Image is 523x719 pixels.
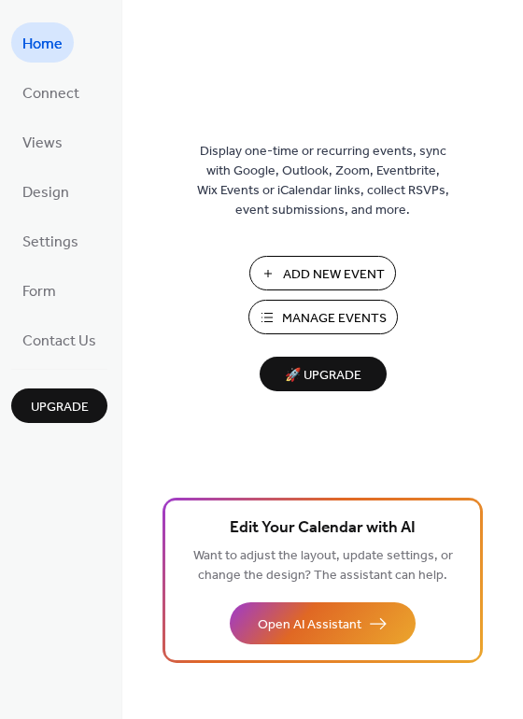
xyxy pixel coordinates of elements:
[282,309,387,329] span: Manage Events
[22,178,69,207] span: Design
[249,256,396,290] button: Add New Event
[11,270,67,310] a: Form
[22,277,56,306] span: Form
[11,121,74,162] a: Views
[260,357,387,391] button: 🚀 Upgrade
[11,388,107,423] button: Upgrade
[258,615,361,635] span: Open AI Assistant
[230,602,416,644] button: Open AI Assistant
[271,363,375,388] span: 🚀 Upgrade
[22,129,63,158] span: Views
[248,300,398,334] button: Manage Events
[193,543,453,588] span: Want to adjust the layout, update settings, or change the design? The assistant can help.
[283,265,385,285] span: Add New Event
[31,398,89,417] span: Upgrade
[11,220,90,261] a: Settings
[22,79,79,108] span: Connect
[22,30,63,59] span: Home
[11,319,107,359] a: Contact Us
[22,327,96,356] span: Contact Us
[11,171,80,211] a: Design
[22,228,78,257] span: Settings
[11,22,74,63] a: Home
[230,515,416,542] span: Edit Your Calendar with AI
[197,142,449,220] span: Display one-time or recurring events, sync with Google, Outlook, Zoom, Eventbrite, Wix Events or ...
[11,72,91,112] a: Connect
